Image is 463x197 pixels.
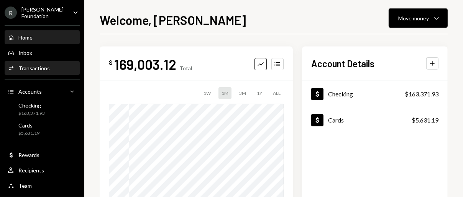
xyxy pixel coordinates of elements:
div: Cards [328,116,344,124]
div: $163,371.93 [405,89,438,99]
a: Team [5,179,80,192]
div: 169,003.12 [114,56,176,73]
div: Rewards [18,152,39,158]
div: [PERSON_NAME] Foundation [21,6,67,19]
a: Accounts [5,84,80,98]
div: 1M [218,87,231,99]
a: Checking$163,371.93 [302,81,448,107]
div: $ [109,59,113,66]
div: Total [179,65,192,71]
div: $5,631.19 [18,130,39,137]
div: Transactions [18,65,50,71]
div: Inbox [18,50,32,56]
a: Recipients [5,163,80,177]
div: R [5,7,17,19]
div: Team [18,182,32,189]
div: Checking [18,102,45,109]
a: Cards$5,631.19 [302,107,448,133]
h1: Welcome, [PERSON_NAME] [100,12,246,28]
div: $5,631.19 [412,116,438,125]
a: Checking$163,371.93 [5,100,80,118]
div: Checking [328,90,353,98]
a: Rewards [5,148,80,162]
a: Inbox [5,46,80,60]
div: 1Y [254,87,265,99]
div: $163,371.93 [18,110,45,117]
div: Home [18,34,33,41]
a: Cards$5,631.19 [5,120,80,138]
div: Accounts [18,88,42,95]
div: Move money [398,14,429,22]
h2: Account Details [311,57,374,70]
div: ALL [270,87,284,99]
button: Move money [389,8,448,28]
div: Recipients [18,167,44,174]
div: 1W [200,87,214,99]
div: 3M [236,87,249,99]
a: Transactions [5,61,80,75]
div: Cards [18,122,39,129]
a: Home [5,30,80,44]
